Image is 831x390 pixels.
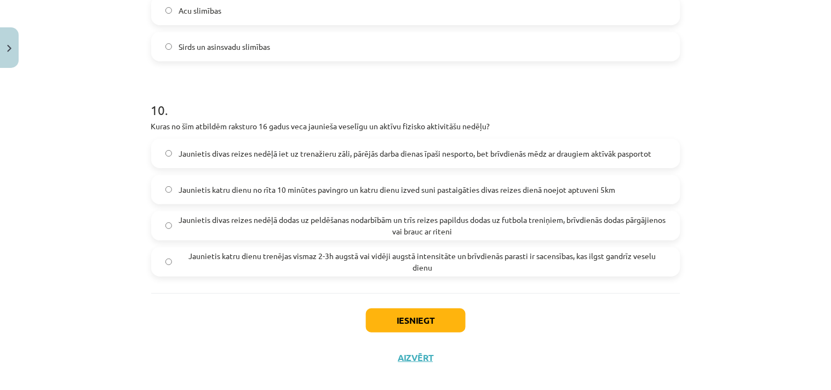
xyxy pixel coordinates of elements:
input: Jaunietis divas reizes nedēļā dodas uz peldēšanas nodarbībām un trīs reizes papildus dodas uz fut... [165,222,173,230]
input: Acu slimības [165,7,173,14]
span: Jaunietis katru dienu no rīta 10 minūtes pavingro un katru dienu izved suni pastaigāties divas re... [179,184,615,196]
input: Sirds un asinsvadu slimības [165,43,173,50]
button: Iesniegt [366,308,466,332]
span: Sirds un asinsvadu slimības [179,41,270,53]
input: Jaunietis katru dienu trenējas vismaz 2-3h augstā vai vidēji augstā intensitāte un brīvdienās par... [165,259,173,266]
h1: 10 . [151,83,680,117]
button: Aizvērt [395,352,437,363]
span: Jaunietis divas reizes nedēļā dodas uz peldēšanas nodarbībām un trīs reizes papildus dodas uz fut... [179,214,666,237]
span: Jaunietis katru dienu trenējas vismaz 2-3h augstā vai vidēji augstā intensitāte un brīvdienās par... [179,250,666,273]
input: Jaunietis katru dienu no rīta 10 minūtes pavingro un katru dienu izved suni pastaigāties divas re... [165,186,173,193]
input: Jaunietis divas reizes nedēļā iet uz trenažieru zāli, pārējās darba dienas īpaši nesporto, bet br... [165,150,173,157]
img: icon-close-lesson-0947bae3869378f0d4975bcd49f059093ad1ed9edebbc8119c70593378902aed.svg [7,45,12,52]
span: Jaunietis divas reizes nedēļā iet uz trenažieru zāli, pārējās darba dienas īpaši nesporto, bet br... [179,148,651,159]
span: Acu slimības [179,5,221,16]
p: Kuras no šīm atbildēm raksturo 16 gadus veca jaunieša veselīgu un aktīvu fizisko aktivitāšu nedēļu? [151,121,680,132]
